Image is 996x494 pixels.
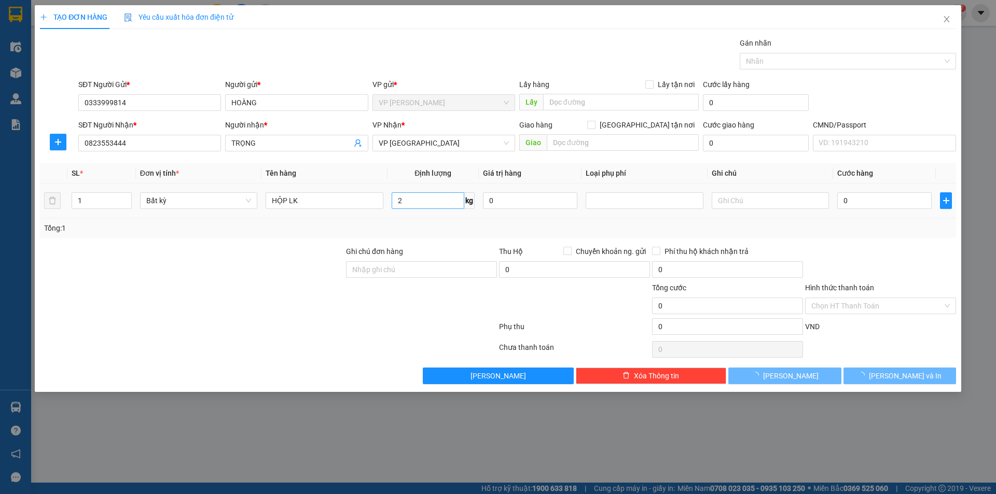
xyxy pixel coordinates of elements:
[519,94,543,110] span: Lấy
[703,94,809,111] input: Cước lấy hàng
[547,134,699,151] input: Dọc đường
[932,5,961,34] button: Close
[498,342,651,360] div: Chưa thanh toán
[869,370,942,382] span: [PERSON_NAME] và In
[471,370,526,382] span: [PERSON_NAME]
[660,246,753,257] span: Phí thu hộ khách nhận trả
[805,284,874,292] label: Hình thức thanh toán
[703,80,750,89] label: Cước lấy hàng
[940,196,951,205] span: plus
[582,163,707,184] th: Loại phụ phí
[379,135,509,151] span: VP Yên Bình
[225,79,368,90] div: Người gửi
[703,121,754,129] label: Cước giao hàng
[728,368,841,384] button: [PERSON_NAME]
[943,15,951,23] span: close
[763,370,819,382] span: [PERSON_NAME]
[40,13,107,21] span: TẠO ĐƠN HÀNG
[372,79,515,90] div: VP gửi
[519,80,549,89] span: Lấy hàng
[843,368,956,384] button: [PERSON_NAME] và In
[805,322,820,331] span: VND
[44,192,61,209] button: delete
[543,94,699,110] input: Dọc đường
[499,247,523,256] span: Thu Hộ
[572,246,650,257] span: Chuyển khoản ng. gửi
[857,372,869,379] span: loading
[354,139,362,147] span: user-add
[225,119,368,131] div: Người nhận
[140,169,179,177] span: Đơn vị tính
[712,192,829,209] input: Ghi Chú
[44,222,384,234] div: Tổng: 1
[813,119,956,131] div: CMND/Passport
[346,247,403,256] label: Ghi chú đơn hàng
[414,169,451,177] span: Định lượng
[50,138,66,146] span: plus
[423,368,574,384] button: [PERSON_NAME]
[266,169,296,177] span: Tên hàng
[372,121,402,129] span: VP Nhận
[519,134,547,151] span: Giao
[464,192,475,209] span: kg
[346,261,497,278] input: Ghi chú đơn hàng
[940,192,951,209] button: plus
[124,13,233,21] span: Yêu cầu xuất hóa đơn điện tử
[652,284,686,292] span: Tổng cước
[146,193,251,208] span: Bất kỳ
[40,13,47,21] span: plus
[483,192,577,209] input: 0
[703,135,809,151] input: Cước giao hàng
[752,372,763,379] span: loading
[576,368,727,384] button: deleteXóa Thông tin
[654,79,699,90] span: Lấy tận nơi
[708,163,833,184] th: Ghi chú
[72,169,80,177] span: SL
[124,13,132,22] img: icon
[740,39,771,47] label: Gán nhãn
[78,119,221,131] div: SĐT Người Nhận
[78,79,221,90] div: SĐT Người Gửi
[498,321,651,339] div: Phụ thu
[596,119,699,131] span: [GEOGRAPHIC_DATA] tận nơi
[266,192,383,209] input: VD: Bàn, Ghế
[837,169,873,177] span: Cước hàng
[622,372,630,380] span: delete
[519,121,552,129] span: Giao hàng
[50,134,66,150] button: plus
[483,169,521,177] span: Giá trị hàng
[634,370,679,382] span: Xóa Thông tin
[379,95,509,110] span: VP Nguyễn Trãi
